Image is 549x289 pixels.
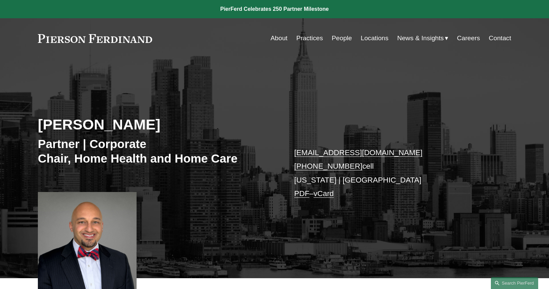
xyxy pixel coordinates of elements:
[296,32,323,45] a: Practices
[332,32,352,45] a: People
[489,32,511,45] a: Contact
[294,162,362,170] a: [PHONE_NUMBER]
[491,277,538,289] a: Search this site
[38,137,274,166] h3: Partner | Corporate Chair, Home Health and Home Care
[457,32,480,45] a: Careers
[294,148,422,157] a: [EMAIL_ADDRESS][DOMAIN_NAME]
[314,189,334,198] a: vCard
[270,32,287,45] a: About
[361,32,388,45] a: Locations
[397,32,444,44] span: News & Insights
[294,146,491,200] p: cell [US_STATE] | [GEOGRAPHIC_DATA] –
[397,32,448,45] a: folder dropdown
[294,189,309,198] a: PDF
[38,116,274,133] h2: [PERSON_NAME]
